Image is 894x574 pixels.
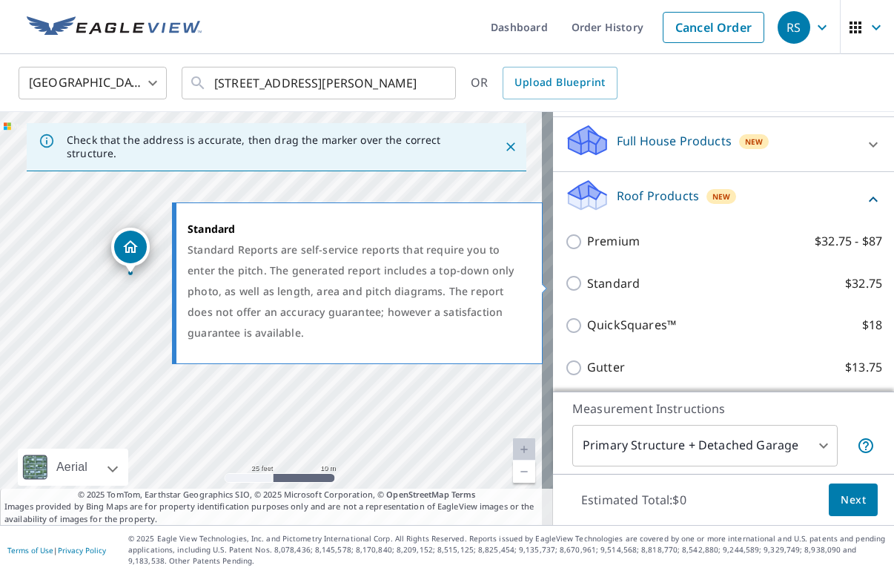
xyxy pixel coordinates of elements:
[712,191,731,202] span: New
[565,178,882,220] div: Roof ProductsNew
[451,489,476,500] a: Terms
[857,437,875,455] span: Your report will include the primary structure and a detached garage if one exists.
[565,123,882,165] div: Full House ProductsNew
[501,137,520,156] button: Close
[845,274,882,293] p: $32.75
[513,438,535,461] a: Current Level 20, Zoom In Disabled
[18,449,128,486] div: Aerial
[386,489,448,500] a: OpenStreetMap
[572,425,838,466] div: Primary Structure + Detached Garage
[188,240,523,343] div: Standard Reports are self-service reports that require you to enter the pitch. The generated repo...
[815,232,882,251] p: $32.75 - $87
[617,132,732,150] p: Full House Products
[19,62,167,104] div: [GEOGRAPHIC_DATA]
[572,400,875,418] p: Measurement Instructions
[188,222,235,236] strong: Standard
[52,449,92,486] div: Aerial
[617,187,699,205] p: Roof Products
[778,11,810,44] div: RS
[128,533,887,567] p: © 2025 Eagle View Technologies, Inc. and Pictometry International Corp. All Rights Reserved. Repo...
[471,67,617,99] div: OR
[514,73,605,92] span: Upload Blueprint
[111,228,150,274] div: Dropped pin, building 1, Residential property, 915 Bowden Ave Chesapeake, VA 23323
[569,484,698,516] p: Estimated Total: $0
[503,67,617,99] a: Upload Blueprint
[78,489,476,501] span: © 2025 TomTom, Earthstar Geographics SIO, © 2025 Microsoft Corporation, ©
[663,12,764,43] a: Cancel Order
[829,484,878,517] button: Next
[58,545,106,555] a: Privacy Policy
[862,316,882,334] p: $18
[7,546,106,555] p: |
[7,545,53,555] a: Terms of Use
[845,358,882,377] p: $13.75
[841,491,866,509] span: Next
[745,136,764,148] span: New
[587,274,640,293] p: Standard
[513,461,535,483] a: Current Level 20, Zoom Out
[587,358,625,377] p: Gutter
[27,16,202,39] img: EV Logo
[587,316,676,334] p: QuickSquares™
[67,133,477,160] p: Check that the address is accurate, then drag the marker over the correct structure.
[587,232,640,251] p: Premium
[214,62,426,104] input: Search by address or latitude-longitude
